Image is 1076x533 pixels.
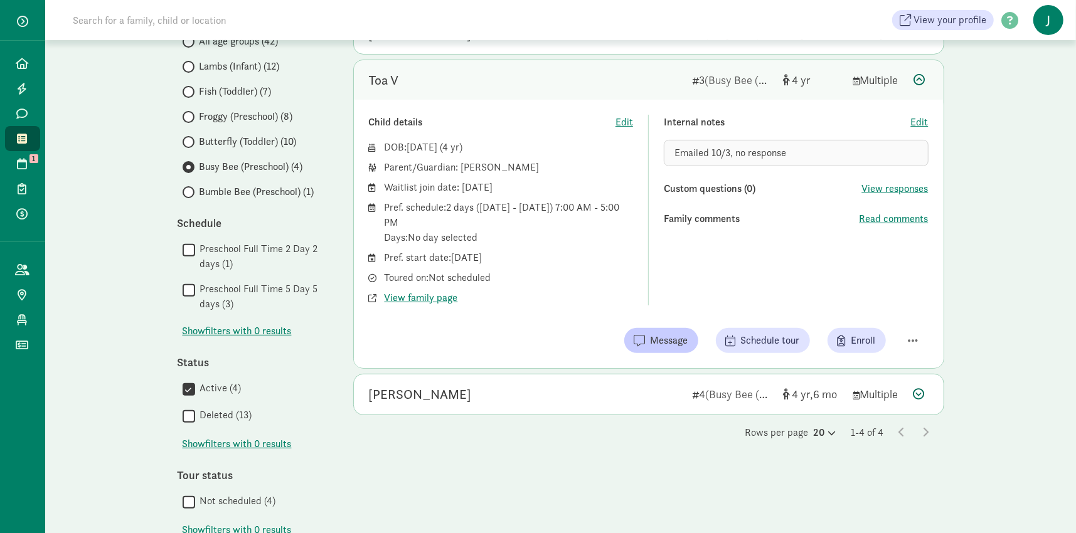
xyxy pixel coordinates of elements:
[664,115,911,130] div: Internal notes
[674,146,786,159] span: Emailed 10/3, no response
[195,493,276,509] label: Not scheduled (4)
[664,211,860,226] div: Family comments
[195,381,242,396] label: Active (4)
[624,328,698,353] button: Message
[853,71,903,88] div: Multiple
[183,436,292,451] button: Showfilters with 0 results
[178,214,328,231] div: Schedule
[178,467,328,483] div: Tour status
[200,59,280,74] span: Lambs (Infant) (12)
[792,387,814,401] span: 4
[706,387,812,401] span: (Busy Bee (Preschool))
[783,386,843,403] div: [object Object]
[369,70,399,90] div: Toa V
[716,328,810,353] button: Schedule tour
[851,333,876,348] span: Enroll
[369,115,616,130] div: Child details
[911,115,929,130] button: Edit
[178,354,328,371] div: Status
[200,134,297,149] span: Butterfly (Toddler) (10)
[741,333,800,348] span: Schedule tour
[200,34,279,49] span: All age groups (42)
[385,140,634,155] div: DOB: ( )
[183,324,292,339] span: Show filters with 0 results
[385,290,458,305] button: View family page
[853,386,903,403] div: Multiple
[183,324,292,339] button: Showfilters with 0 results
[183,436,292,451] span: Show filters with 0 results
[65,8,417,33] input: Search for a family, child or location
[892,10,994,30] a: View your profile
[200,184,314,199] span: Bumble Bee (Preschool) (1)
[705,73,812,87] span: (Busy Bee (Preschool))
[385,180,634,195] div: Waitlist join date: [DATE]
[814,425,836,440] div: 20
[385,160,634,175] div: Parent/Guardian: [PERSON_NAME]
[195,408,252,423] label: Deleted (13)
[200,84,272,99] span: Fish (Toddler) (7)
[828,328,886,353] button: Enroll
[195,241,328,272] label: Preschool Full Time 2 Day 2 days (1)
[5,151,40,176] a: 1
[443,140,460,154] span: 4
[200,109,293,124] span: Froggy (Preschool) (8)
[407,140,438,154] span: [DATE]
[862,181,929,196] button: View responses
[783,71,843,88] div: [object Object]
[29,154,38,163] span: 1
[860,211,929,226] button: Read comments
[1013,473,1076,533] iframe: Chat Widget
[914,13,986,28] span: View your profile
[200,159,303,174] span: Busy Bee (Preschool) (4)
[353,425,944,440] div: Rows per page 1-4 of 4
[664,181,862,196] div: Custom questions (0)
[651,333,688,348] span: Message
[814,387,838,401] span: 6
[195,282,328,312] label: Preschool Full Time 5 Day 5 days (3)
[385,200,634,245] div: Pref. schedule: 2 days ([DATE] - [DATE]) 7:00 AM - 5:00 PM Days: No day selected
[385,270,634,285] div: Toured on: Not scheduled
[385,250,634,265] div: Pref. start date: [DATE]
[792,73,811,87] span: 4
[369,384,472,404] div: Louie Rutigliano
[615,115,633,130] button: Edit
[693,386,773,403] div: 4
[693,71,773,88] div: 3
[1033,5,1063,35] span: J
